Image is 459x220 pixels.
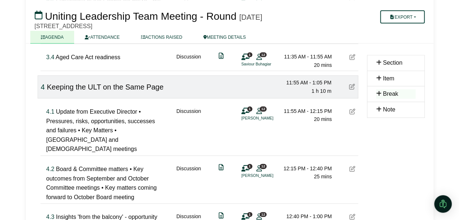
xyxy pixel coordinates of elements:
a: MEETING DETAILS [193,31,256,43]
a: ACTIONS RAISED [130,31,193,43]
span: 20 mins [314,62,332,68]
span: 25 mins [314,174,332,179]
button: Export [380,10,424,23]
span: Click to fine tune number [46,109,54,115]
span: 12 [260,52,267,57]
span: Section [383,60,402,66]
span: 1 h 10 m [311,88,331,94]
span: Keeping the ULT on the Same Page [47,83,163,91]
div: 12:15 PM - 12:40 PM [281,164,332,172]
span: 1 [247,106,252,111]
span: 1 [247,52,252,57]
span: Uniting Leadership Team Meeting - Round [45,11,236,22]
span: Board & Committee matters • Key outcomes from September and October Committee meetings • Key matt... [46,166,157,200]
a: AGENDA [30,31,74,43]
span: [STREET_ADDRESS] [35,23,92,29]
span: 1 [247,212,252,217]
div: 11:35 AM - 11:55 AM [281,53,332,61]
span: Click to fine tune number [41,83,45,91]
li: Saviour Buhagiar [241,61,296,67]
span: Update from Executive Director • Pressures, risks, opportunities, successes and failures • Key Ma... [46,109,155,152]
span: 12 [260,106,267,111]
div: Discussion [176,107,201,154]
span: Break [383,91,398,97]
span: Aged Care Act readiness [56,54,120,60]
span: Click to fine tune number [46,54,54,60]
li: [PERSON_NAME] [241,115,296,121]
div: 11:55 AM - 1:05 PM [280,79,332,87]
span: Item [383,75,394,81]
span: 1 [247,164,252,168]
div: Discussion [176,53,201,69]
span: Click to fine tune number [46,214,54,220]
div: Open Intercom Messenger [434,195,452,213]
li: [PERSON_NAME] [241,172,296,179]
div: Discussion [176,164,201,202]
div: 11:55 AM - 12:15 PM [281,107,332,115]
span: Note [383,106,395,113]
span: Click to fine tune number [46,166,54,172]
span: 12 [260,212,267,217]
span: 20 mins [314,116,332,122]
div: [DATE] [239,13,262,22]
span: 12 [260,164,267,168]
a: ATTENDANCE [74,31,130,43]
